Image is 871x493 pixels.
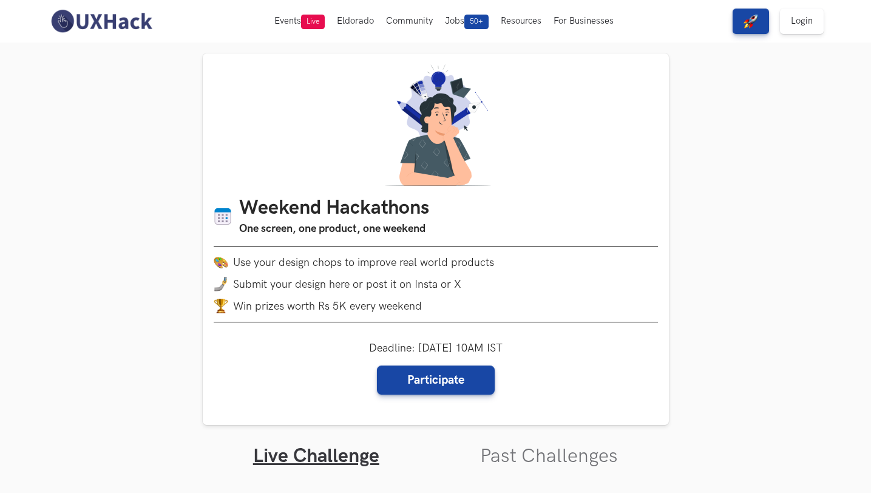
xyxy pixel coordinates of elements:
a: Live Challenge [253,444,379,468]
a: Login [780,8,824,34]
img: mobile-in-hand.png [214,277,228,291]
li: Win prizes worth Rs 5K every weekend [214,299,658,313]
img: Calendar icon [214,207,232,226]
img: trophy.png [214,299,228,313]
img: rocket [744,14,758,29]
div: Deadline: [DATE] 10AM IST [369,342,503,395]
img: A designer thinking [378,64,494,186]
li: Use your design chops to improve real world products [214,255,658,270]
span: Submit your design here or post it on Insta or X [233,278,461,291]
a: Participate [377,365,495,395]
img: palette.png [214,255,228,270]
h3: One screen, one product, one weekend [239,220,429,237]
img: UXHack-logo.png [47,8,155,34]
ul: Tabs Interface [203,425,669,468]
h1: Weekend Hackathons [239,197,429,220]
a: Past Challenges [480,444,618,468]
span: 50+ [464,15,489,29]
span: Live [301,15,325,29]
